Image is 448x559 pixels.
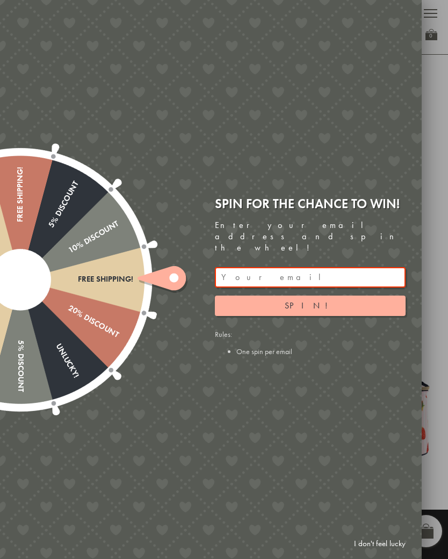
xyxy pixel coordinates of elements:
div: Unlucky! [16,277,81,379]
span: Spin! [285,300,336,311]
div: Spin for the chance to win! [215,195,406,212]
div: Enter your email address and spin the wheel! [215,220,406,253]
div: Rules: [215,329,406,356]
div: Free shipping! [16,167,25,279]
div: 5% Discount [16,180,81,282]
a: I don't feel lucky [349,534,411,554]
button: Spin! [215,296,406,316]
div: 10% Discount [18,219,120,284]
input: Your email [215,267,406,288]
li: One spin per email [236,347,406,356]
div: 5% Discount [16,279,25,392]
div: Free shipping! [20,275,133,284]
div: 20% Discount [18,276,120,340]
